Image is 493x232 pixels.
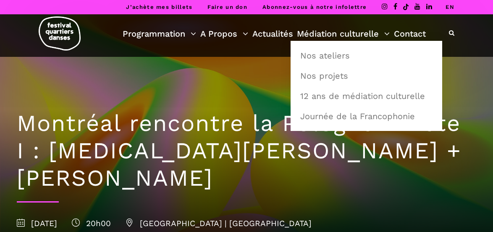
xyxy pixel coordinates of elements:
[262,4,367,10] a: Abonnez-vous à notre infolettre
[295,86,438,106] a: 12 ans de médiation culturelle
[394,27,426,41] a: Contact
[446,4,454,10] a: EN
[200,27,248,41] a: A Propos
[252,27,293,41] a: Actualités
[295,66,438,85] a: Nos projets
[126,219,312,228] span: [GEOGRAPHIC_DATA] | [GEOGRAPHIC_DATA]
[123,27,196,41] a: Programmation
[295,46,438,65] a: Nos ateliers
[297,27,390,41] a: Médiation culturelle
[17,219,57,228] span: [DATE]
[72,219,111,228] span: 20h00
[17,110,476,192] h1: Montréal rencontre la Pologne – Acte I : [MEDICAL_DATA][PERSON_NAME] + [PERSON_NAME]
[207,4,247,10] a: Faire un don
[295,107,438,126] a: Journée de la Francophonie
[39,16,81,51] img: logo-fqd-med
[126,4,192,10] a: J’achète mes billets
